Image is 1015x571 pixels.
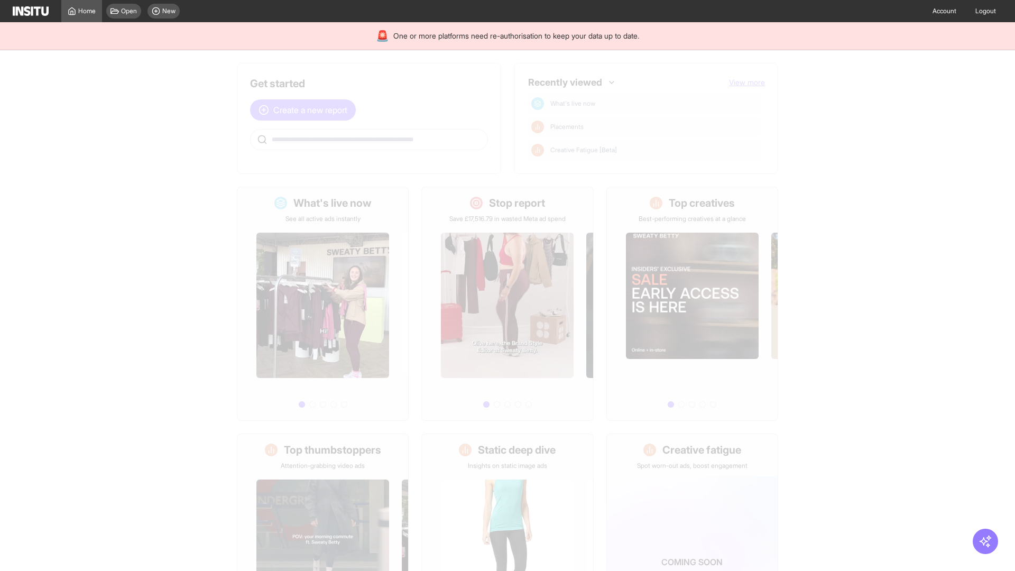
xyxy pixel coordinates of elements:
[121,7,137,15] span: Open
[13,6,49,16] img: Logo
[393,31,639,41] span: One or more platforms need re-authorisation to keep your data up to date.
[376,29,389,43] div: 🚨
[162,7,176,15] span: New
[78,7,96,15] span: Home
